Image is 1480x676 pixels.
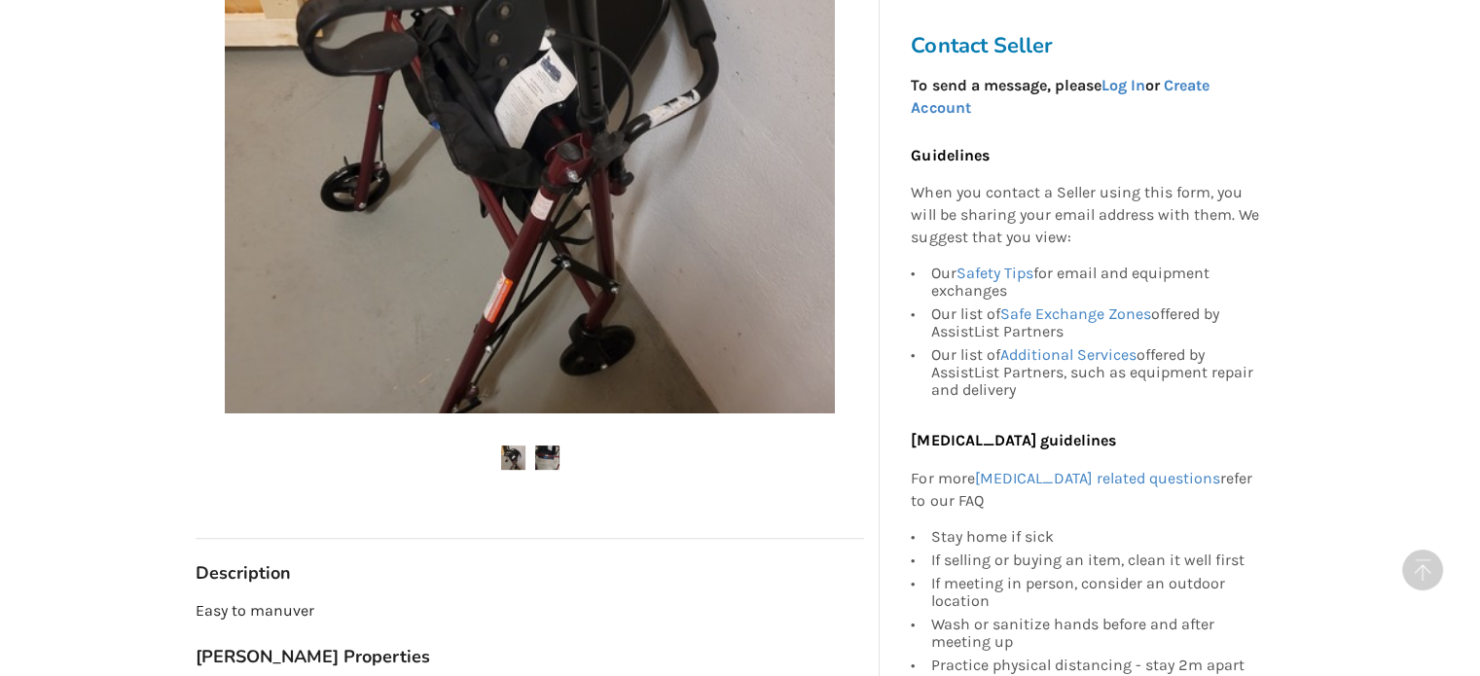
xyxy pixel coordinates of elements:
a: Safe Exchange Zones [999,304,1150,323]
div: If selling or buying an item, clean it well first [930,549,1259,572]
p: For more refer to our FAQ [911,468,1259,513]
h3: [PERSON_NAME] Properties [196,646,864,668]
p: Easy to manuver [196,600,864,623]
b: Guidelines [911,146,989,164]
div: Our list of offered by AssistList Partners, such as equipment repair and delivery [930,343,1259,399]
div: Wash or sanitize hands before and after meeting up [930,613,1259,654]
p: When you contact a Seller using this form, you will be sharing your email address with them. We s... [911,183,1259,250]
a: Additional Services [999,345,1136,364]
h3: Contact Seller [911,32,1269,59]
a: Log In [1101,76,1144,94]
strong: To send a message, please or [911,76,1209,117]
a: Safety Tips [956,264,1032,282]
b: [MEDICAL_DATA] guidelines [911,431,1115,449]
a: [MEDICAL_DATA] related questions [974,469,1219,487]
div: Our for email and equipment exchanges [930,265,1259,302]
img: four whell walker-fully loaded-walker-mobility-port moody-assistlist-listing [535,445,560,470]
img: four whell walker-fully loaded-walker-mobility-port moody-assistlist-listing [501,445,525,470]
div: Stay home if sick [930,528,1259,549]
h3: Description [196,562,864,585]
div: Our list of offered by AssistList Partners [930,302,1259,343]
div: If meeting in person, consider an outdoor location [930,572,1259,613]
